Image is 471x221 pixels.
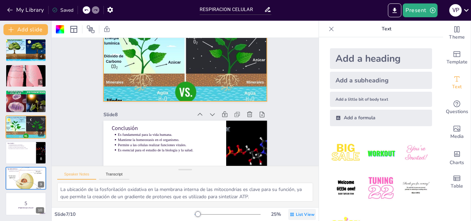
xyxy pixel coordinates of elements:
[443,120,471,145] div: Add images, graphics, shapes or video
[57,183,313,202] textarea: La ubicación de la fosforilación oxidativa en la membrana interna de las mitocondrias es clave pa...
[6,167,46,190] div: 9
[446,108,468,115] span: Questions
[443,21,471,46] div: Change the overall theme
[447,58,468,66] span: Template
[9,45,44,46] p: Es crucial en situaciones de escasez de oxígeno.
[9,96,44,98] p: Es fundamental para el metabolismo celular.
[6,64,46,87] div: 5
[330,72,432,89] div: Add a subheading
[443,145,471,170] div: Add charts and graphs
[8,91,44,93] p: ETAPA 2: CICLO [PERSON_NAME]
[296,212,314,217] span: List View
[18,207,33,209] strong: ¡Prepárense para el quiz!
[9,68,44,69] p: Convierte glucosa en piruvato.
[9,92,44,94] p: Ocurre en la matriz mitocondrial.
[9,119,44,121] p: Utiliza NADH y FADH2 para generar ATP.
[400,137,432,169] img: 3.jpeg
[9,122,44,123] p: Es la etapa más eficiente en términos de ATP.
[6,141,46,164] div: 8
[365,137,397,169] img: 2.jpeg
[8,117,44,119] p: ETAPA 3: FOSFORACION OXIDATIVA
[6,192,46,215] div: 10
[9,170,44,172] p: Agradecemos a todos los que contribuyeron a la comprensión de la respiración celular y su importa...
[9,42,44,44] p: Produce menos ATP que la aeróbica.
[450,133,464,140] span: Media
[443,170,471,194] div: Add a table
[9,67,44,68] p: Ocurre en el [MEDICAL_DATA] de la célula.
[388,3,401,17] button: Export to PowerPoint
[101,108,191,162] p: Es esencial para el estudio de la biología y la salud.
[9,69,44,71] p: Genera ATP y NADH.
[68,24,79,35] div: Layout
[6,39,46,61] div: 4
[365,172,397,204] img: 5.jpeg
[9,148,34,149] p: Es esencial para el estudio de la biología y la salud.
[57,172,96,180] button: Speaker Notes
[9,95,44,96] p: Genera NADH y FADH2.
[400,172,432,204] img: 6.jpeg
[87,25,95,33] span: Position
[200,4,264,14] input: Insert title
[452,83,462,91] span: Text
[104,103,193,158] p: Permite a las células realizar funciones vitales.
[8,40,44,42] p: Respiración Anaeróbica
[9,118,44,119] p: Ocurre en la membrana interna de las mitocondrias.
[36,207,44,213] div: 10
[403,3,437,17] button: Present
[449,33,465,41] span: Theme
[109,94,198,149] p: Es fundamental para la vida humana.
[9,43,44,45] p: Genera subproductos como ácido láctico.
[54,211,194,218] div: Slide 7 / 10
[443,46,471,70] div: Add ready made slides
[9,121,44,122] p: El oxígeno es el aceptor final de electrones.
[330,172,362,204] img: 4.jpeg
[337,21,436,37] p: Text
[6,115,46,138] div: 7
[52,7,73,13] div: Saved
[107,99,196,153] p: Mantiene la homeostasis en el organismo.
[330,48,432,69] div: Add a heading
[330,92,432,107] div: Add a little bit of body text
[268,211,284,218] div: 25 %
[106,85,202,144] p: Conclusión
[449,3,462,17] button: V P
[9,145,34,147] p: Mantiene la homeostasis en el organismo.
[450,159,464,167] span: Charts
[6,90,46,113] div: 6
[38,53,44,60] div: 4
[443,70,471,95] div: Add text boxes
[99,172,130,180] button: Transcript
[5,4,47,16] button: My Library
[106,69,187,119] div: Slide 8
[443,95,471,120] div: Get real-time input from your audience
[330,110,432,126] div: Add a formula
[9,147,34,148] p: Permite a las células realizar funciones vitales.
[9,93,44,95] p: Convierte piruvato en dióxido de carbono.
[8,199,44,207] p: 5
[451,182,463,190] span: Table
[330,137,362,169] img: 1.jpeg
[38,130,44,137] div: 7
[9,41,44,42] p: Ocurre sin oxígeno.
[38,156,44,162] div: 8
[38,104,44,111] div: 6
[8,168,44,170] p: Agradecimientos
[3,24,48,35] button: Add slide
[449,4,462,17] div: V P
[38,79,44,85] div: 5
[9,144,34,145] p: Es fundamental para la vida humana.
[8,142,34,144] p: Conclusión
[38,181,44,188] div: 9
[8,65,44,67] p: ETAPA 1: GLUCOLISIS
[9,70,44,72] p: Es esencial para la respiración aeróbica y anaeróbica.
